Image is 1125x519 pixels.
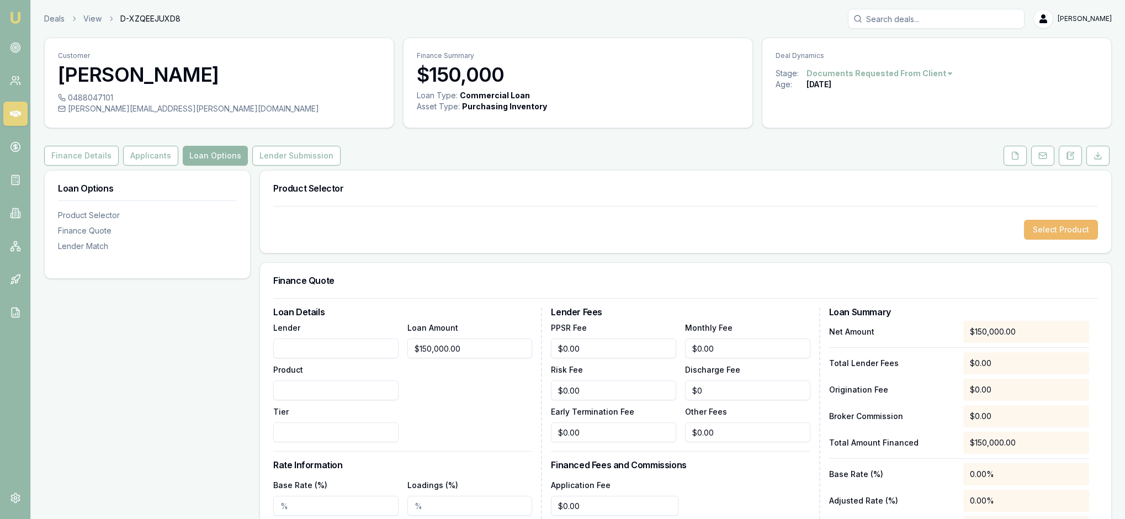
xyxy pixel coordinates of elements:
img: emu-icon-u.png [9,11,22,24]
input: $ [407,338,533,358]
input: $ [551,380,676,400]
a: Applicants [121,146,181,166]
p: Adjusted Rate (%) [829,495,955,506]
span: [PERSON_NAME] [1058,14,1112,23]
button: Applicants [123,146,178,166]
p: Net Amount [829,326,955,337]
label: Other Fees [685,407,727,416]
button: Finance Details [44,146,119,166]
input: $ [551,338,676,358]
div: [PERSON_NAME][EMAIL_ADDRESS][PERSON_NAME][DOMAIN_NAME] [58,103,380,114]
p: Customer [58,51,380,60]
p: Deal Dynamics [776,51,1098,60]
label: Base Rate (%) [273,480,327,490]
div: Lender Match [58,241,237,252]
input: $ [685,338,810,358]
h3: Product Selector [273,184,1098,193]
label: Lender [273,323,300,332]
label: Risk Fee [551,365,583,374]
label: Product [273,365,303,374]
div: Asset Type : [417,101,460,112]
h3: Loan Summary [829,308,1089,316]
label: PPSR Fee [551,323,587,332]
div: Purchasing Inventory [462,101,547,112]
input: $ [551,496,678,516]
h3: Lender Fees [551,308,810,316]
div: [DATE] [806,79,831,90]
div: 0488047101 [58,92,380,103]
div: $0.00 [963,405,1089,427]
div: $0.00 [963,352,1089,374]
div: Finance Quote [58,225,237,236]
p: Base Rate (%) [829,469,955,480]
nav: breadcrumb [44,13,181,24]
a: Loan Options [181,146,250,166]
h3: Loan Options [58,184,237,193]
p: Origination Fee [829,384,955,395]
input: $ [685,422,810,442]
button: Loan Options [183,146,248,166]
div: Product Selector [58,210,237,221]
h3: Loan Details [273,308,532,316]
input: Search deals [848,9,1025,29]
button: Select Product [1024,220,1098,240]
div: Stage: [776,68,806,79]
a: Finance Details [44,146,121,166]
button: Documents Requested From Client [806,68,954,79]
a: Lender Submission [250,146,343,166]
button: Lender Submission [252,146,341,166]
label: Discharge Fee [685,365,740,374]
div: 0.00% [963,490,1089,512]
span: D-XZQEEJUXD8 [120,13,181,24]
h3: $150,000 [417,63,739,86]
input: % [273,496,399,516]
h3: Financed Fees and Commissions [551,460,810,469]
label: Monthly Fee [685,323,733,332]
label: Early Termination Fee [551,407,634,416]
div: $0.00 [963,379,1089,401]
div: Loan Type: [417,90,458,101]
div: 0.00% [963,463,1089,485]
a: View [83,13,102,24]
label: Application Fee [551,480,611,490]
div: $150,000.00 [963,321,1089,343]
h3: [PERSON_NAME] [58,63,380,86]
input: % [407,496,533,516]
label: Loan Amount [407,323,458,332]
input: $ [551,422,676,442]
div: $150,000.00 [963,432,1089,454]
div: Age: [776,79,806,90]
p: Total Amount Financed [829,437,955,448]
div: Commercial Loan [460,90,530,101]
label: Tier [273,407,289,416]
p: Finance Summary [417,51,739,60]
p: Broker Commission [829,411,955,422]
p: Total Lender Fees [829,358,955,369]
label: Loadings (%) [407,480,458,490]
a: Deals [44,13,65,24]
input: $ [685,380,810,400]
h3: Finance Quote [273,276,1098,285]
h3: Rate Information [273,460,532,469]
